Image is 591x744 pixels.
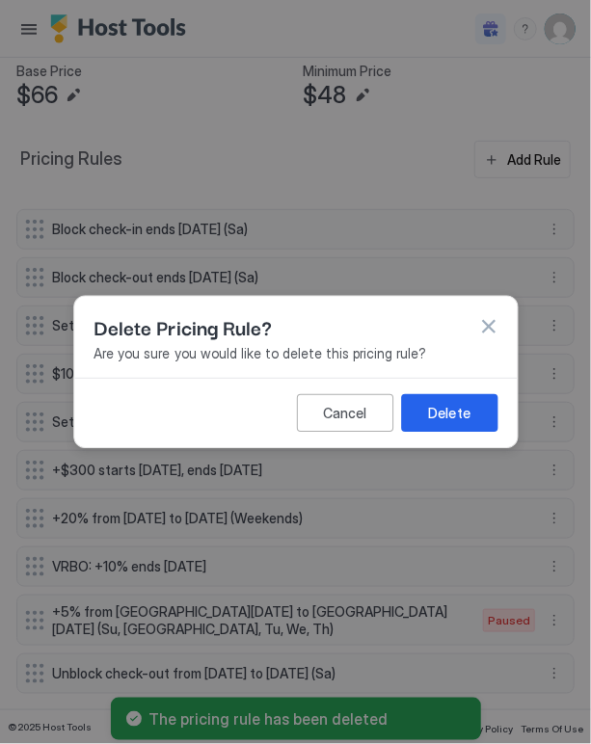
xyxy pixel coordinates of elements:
span: Are you sure you would like to delete this pricing rule? [94,345,497,362]
span: Delete Pricing Rule? [94,312,272,341]
div: Cancel [323,403,366,423]
button: Cancel [296,394,392,432]
div: Delete [428,403,470,423]
button: Delete [401,394,497,432]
